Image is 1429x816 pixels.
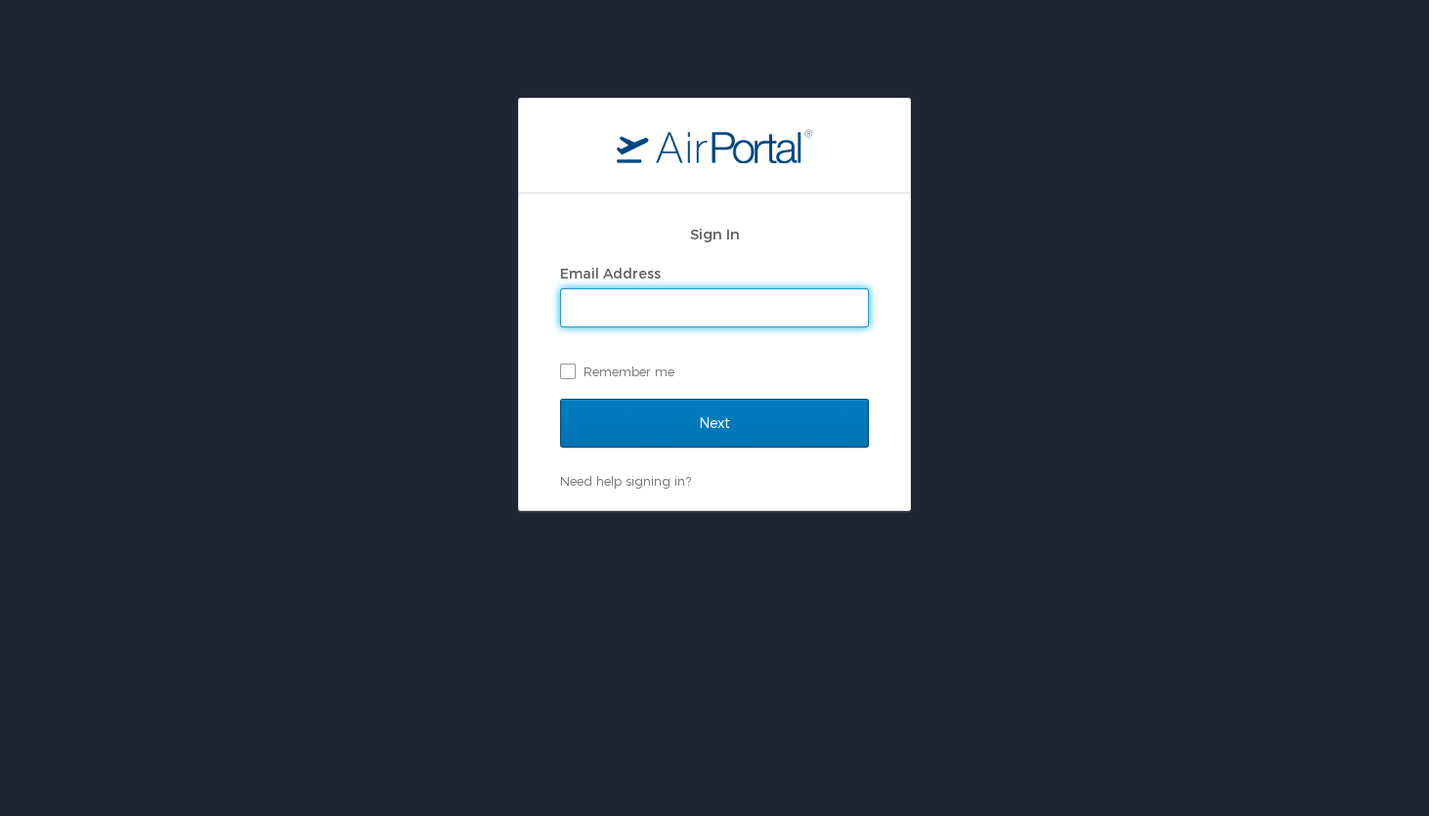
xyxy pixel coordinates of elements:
[560,265,661,281] label: Email Address
[560,357,869,386] label: Remember me
[560,473,691,489] a: Need help signing in?
[560,223,869,245] h2: Sign In
[617,128,812,163] img: logo
[560,399,869,448] input: Next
